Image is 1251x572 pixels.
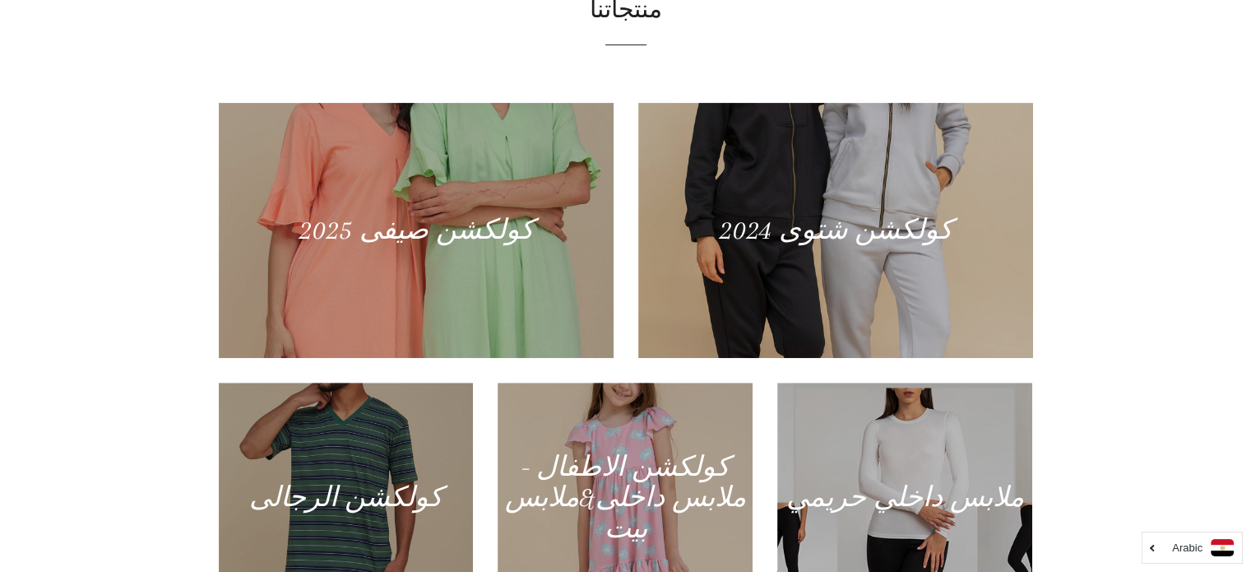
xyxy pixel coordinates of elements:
[1151,539,1234,556] a: Arabic
[219,103,614,358] a: كولكشن صيفى 2025
[1172,542,1202,553] i: Arabic
[638,103,1033,358] a: كولكشن شتوى 2024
